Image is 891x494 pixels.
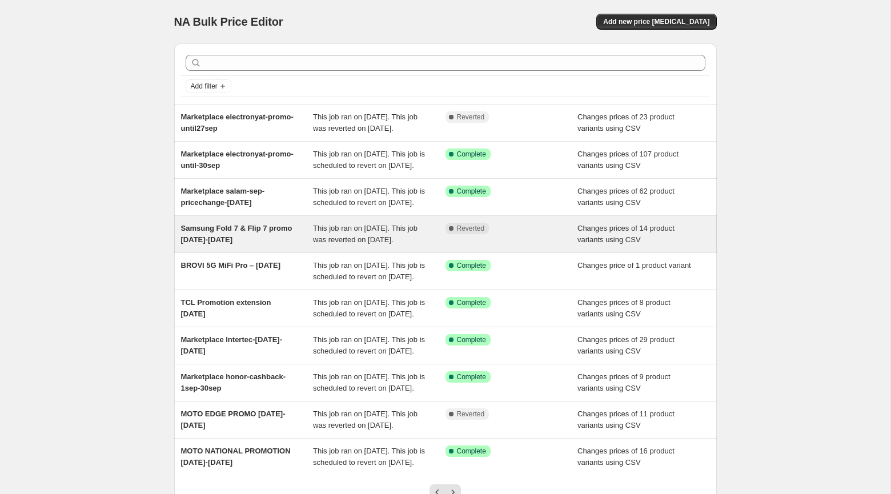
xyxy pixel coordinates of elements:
span: Changes price of 1 product variant [577,261,691,270]
span: Changes prices of 8 product variants using CSV [577,298,671,318]
span: Reverted [457,113,485,122]
span: This job ran on [DATE]. This job is scheduled to revert on [DATE]. [313,335,425,355]
span: Changes prices of 9 product variants using CSV [577,372,671,392]
span: Complete [457,447,486,456]
span: Samsung Fold 7 & Flip 7 promo [DATE]-[DATE] [181,224,292,244]
span: Complete [457,261,486,270]
span: NA Bulk Price Editor [174,15,283,28]
span: This job ran on [DATE]. This job is scheduled to revert on [DATE]. [313,298,425,318]
span: Marketplace electronyat-promo-until-30sep [181,150,294,170]
span: This job ran on [DATE]. This job was reverted on [DATE]. [313,113,418,132]
span: Changes prices of 16 product variants using CSV [577,447,675,467]
span: BROVI 5G MiFi Pro – [DATE] [181,261,281,270]
span: Changes prices of 11 product variants using CSV [577,409,675,429]
span: MOTO EDGE PROMO [DATE]-[DATE] [181,409,286,429]
span: Reverted [457,224,485,233]
span: Changes prices of 62 product variants using CSV [577,187,675,207]
span: Add filter [191,82,218,91]
span: Marketplace electronyat-promo-until27sep [181,113,294,132]
span: Complete [457,372,486,381]
span: This job ran on [DATE]. This job is scheduled to revert on [DATE]. [313,150,425,170]
span: TCL Promotion extension [DATE] [181,298,271,318]
span: Changes prices of 14 product variants using CSV [577,224,675,244]
span: This job ran on [DATE]. This job is scheduled to revert on [DATE]. [313,187,425,207]
span: This job ran on [DATE]. This job was reverted on [DATE]. [313,224,418,244]
span: Add new price [MEDICAL_DATA] [603,17,709,26]
span: Complete [457,187,486,196]
span: Marketplace honor-cashback-1sep-30sep [181,372,286,392]
span: MOTO NATIONAL PROMOTION [DATE]-[DATE] [181,447,291,467]
span: Complete [457,335,486,344]
button: Add new price [MEDICAL_DATA] [596,14,716,30]
span: This job ran on [DATE]. This job was reverted on [DATE]. [313,409,418,429]
span: Changes prices of 29 product variants using CSV [577,335,675,355]
span: Complete [457,298,486,307]
span: This job ran on [DATE]. This job is scheduled to revert on [DATE]. [313,261,425,281]
button: Add filter [186,79,231,93]
span: This job ran on [DATE]. This job is scheduled to revert on [DATE]. [313,447,425,467]
span: Reverted [457,409,485,419]
span: This job ran on [DATE]. This job is scheduled to revert on [DATE]. [313,372,425,392]
span: Marketplace salam-sep-pricechange-[DATE] [181,187,265,207]
span: Marketplace Intertec-[DATE]-[DATE] [181,335,282,355]
span: Complete [457,150,486,159]
span: Changes prices of 107 product variants using CSV [577,150,679,170]
span: Changes prices of 23 product variants using CSV [577,113,675,132]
